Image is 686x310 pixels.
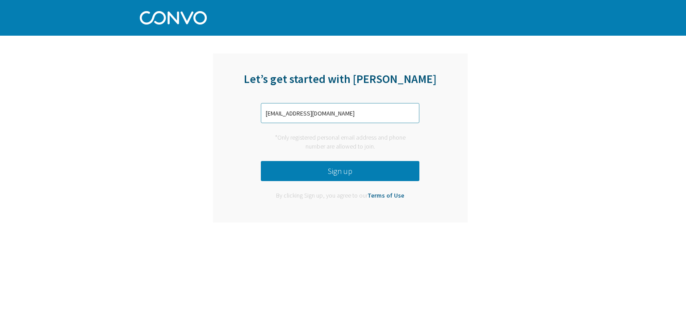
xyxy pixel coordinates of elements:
[213,71,468,97] div: Let’s get started with [PERSON_NAME]
[261,161,419,181] button: Sign up
[261,103,419,123] input: Enter phone number or email address
[140,9,207,25] img: Convo Logo
[368,191,404,199] a: Terms of Use
[261,133,419,151] div: *Only registered personal email address and phone number are allowed to join.
[269,191,411,200] div: By clicking Sign up, you agree to our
